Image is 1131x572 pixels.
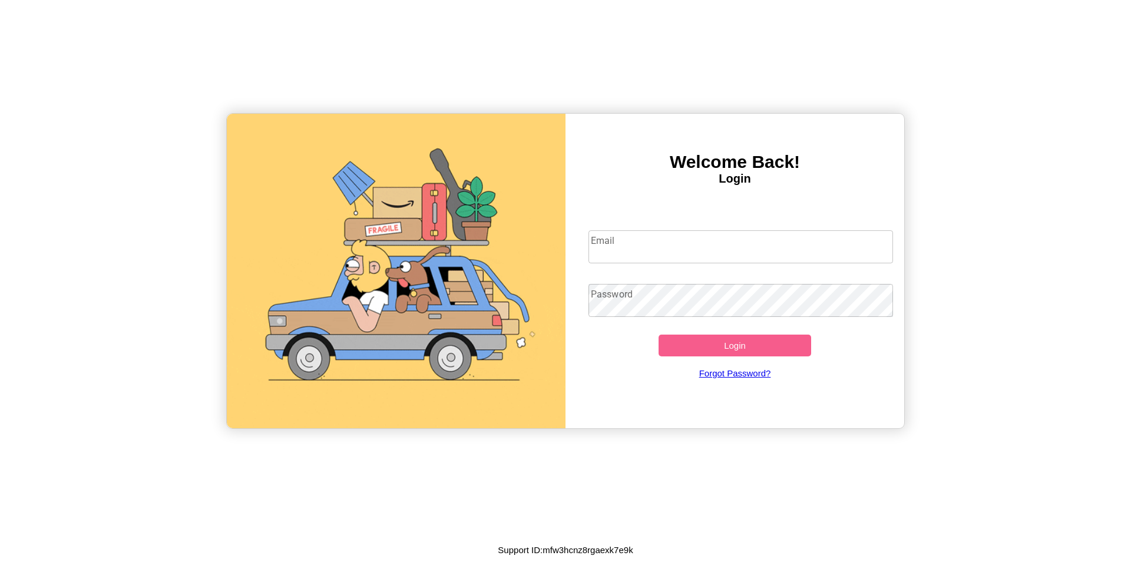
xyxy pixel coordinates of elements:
[227,114,565,428] img: gif
[565,172,904,186] h4: Login
[498,542,633,558] p: Support ID: mfw3hcnz8rgaexk7e9k
[583,356,888,390] a: Forgot Password?
[659,335,811,356] button: Login
[565,152,904,172] h3: Welcome Back!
